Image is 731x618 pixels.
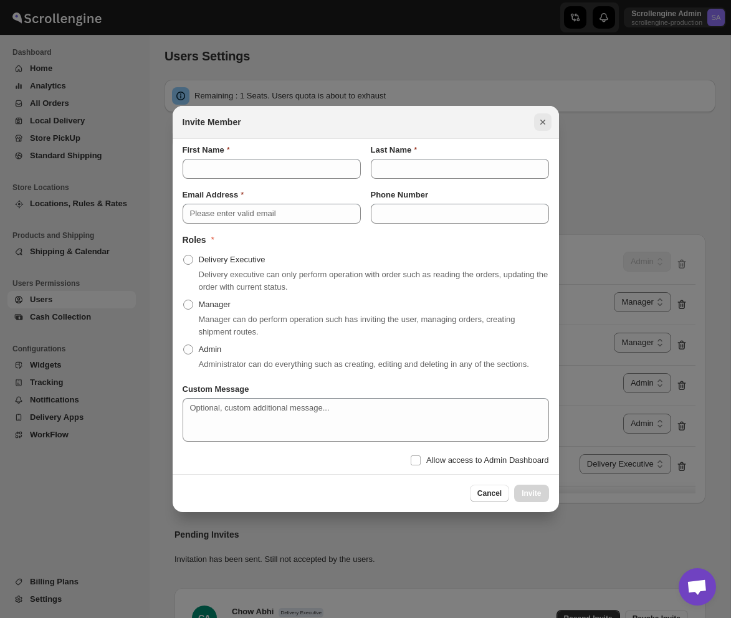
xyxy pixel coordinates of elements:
[183,204,361,224] input: Please enter valid email
[183,117,241,127] b: Invite Member
[199,345,222,354] span: Admin
[199,359,529,369] span: Administrator can do everything such as creating, editing and deleting in any of the sections.
[426,455,549,465] span: Allow access to Admin Dashboard
[183,234,206,246] h2: Roles
[534,113,552,131] button: Close
[679,568,716,606] div: Open chat
[199,300,231,309] span: Manager
[183,145,224,154] b: First Name
[199,255,265,264] span: Delivery Executive
[371,145,412,154] b: Last Name
[183,190,239,199] b: Email Address
[477,488,502,498] span: Cancel
[470,485,509,502] button: Cancel
[199,315,515,336] span: Manager can do perform operation such has inviting the user, managing orders, creating shipment r...
[199,270,548,292] span: Delivery executive can only perform operation with order such as reading the orders, updating the...
[371,190,428,199] b: Phone Number
[183,384,249,394] b: Custom Message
